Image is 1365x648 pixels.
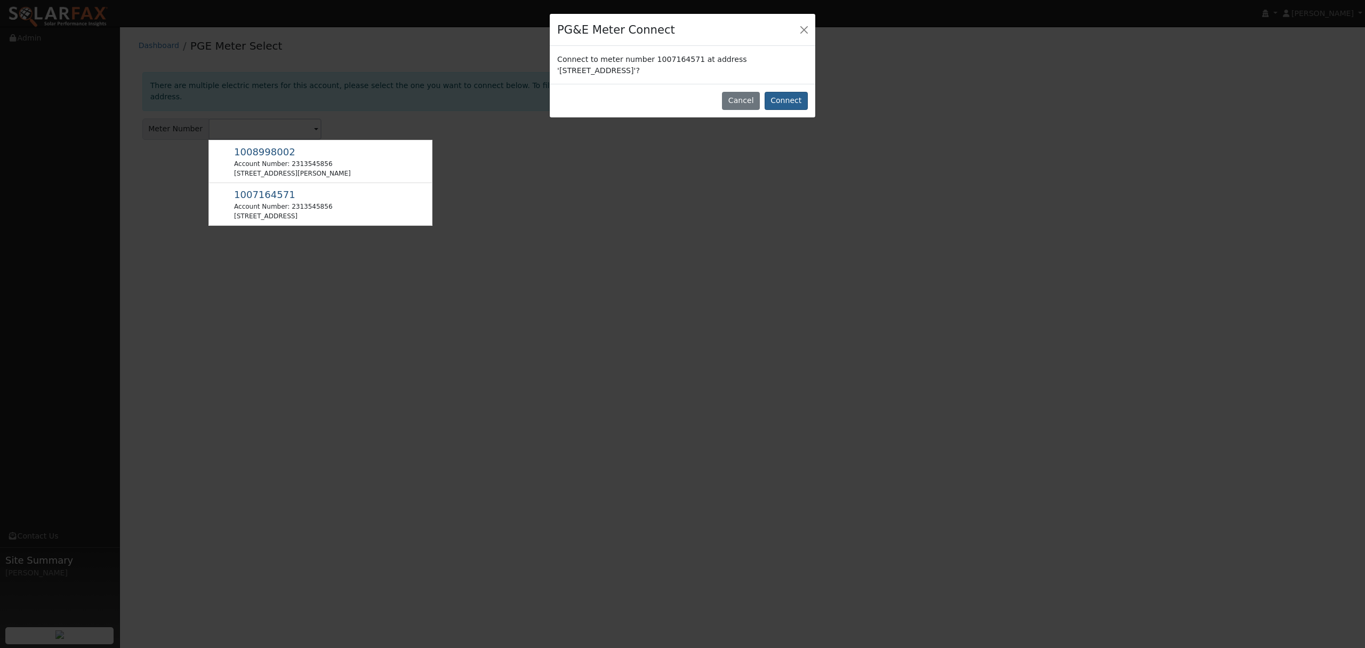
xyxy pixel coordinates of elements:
span: Usage Point: 8496120736 [234,191,295,200]
span: Usage Point: 5162590210 [234,148,295,157]
h4: PG&E Meter Connect [557,21,675,38]
span: 1007164571 [234,189,295,200]
div: [STREET_ADDRESS][PERSON_NAME] [234,169,351,178]
div: Connect to meter number 1007164571 at address '[STREET_ADDRESS]'? [550,46,815,83]
button: Close [797,22,812,37]
span: 1008998002 [234,146,295,157]
div: Account Number: 2313545856 [234,202,332,211]
button: Connect [765,92,808,110]
div: [STREET_ADDRESS] [234,211,332,221]
div: Account Number: 2313545856 [234,159,351,169]
button: Cancel [722,92,760,110]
